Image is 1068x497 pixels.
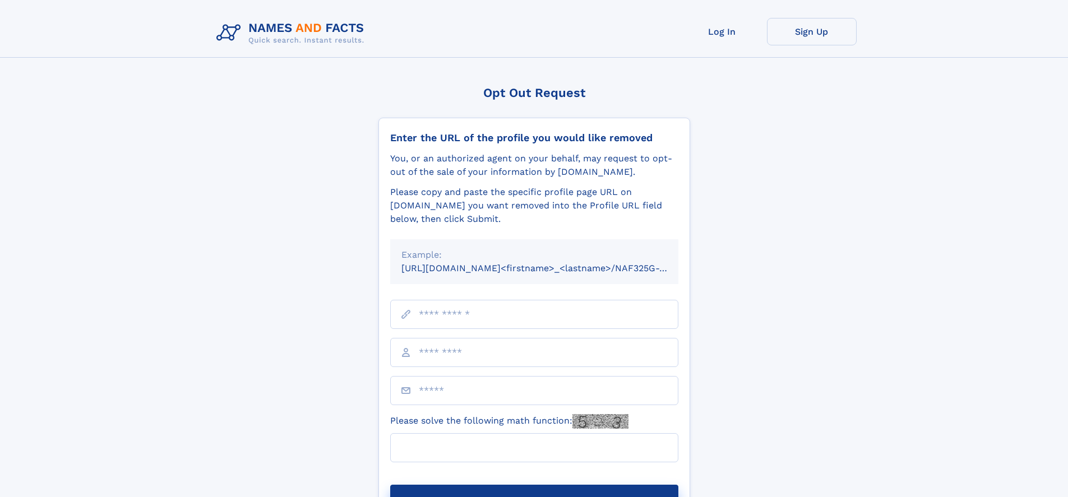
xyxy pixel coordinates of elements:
[401,263,700,273] small: [URL][DOMAIN_NAME]<firstname>_<lastname>/NAF325G-xxxxxxxx
[390,414,628,429] label: Please solve the following math function:
[212,18,373,48] img: Logo Names and Facts
[390,132,678,144] div: Enter the URL of the profile you would like removed
[378,86,690,100] div: Opt Out Request
[767,18,857,45] a: Sign Up
[677,18,767,45] a: Log In
[401,248,667,262] div: Example:
[390,152,678,179] div: You, or an authorized agent on your behalf, may request to opt-out of the sale of your informatio...
[390,185,678,226] div: Please copy and paste the specific profile page URL on [DOMAIN_NAME] you want removed into the Pr...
